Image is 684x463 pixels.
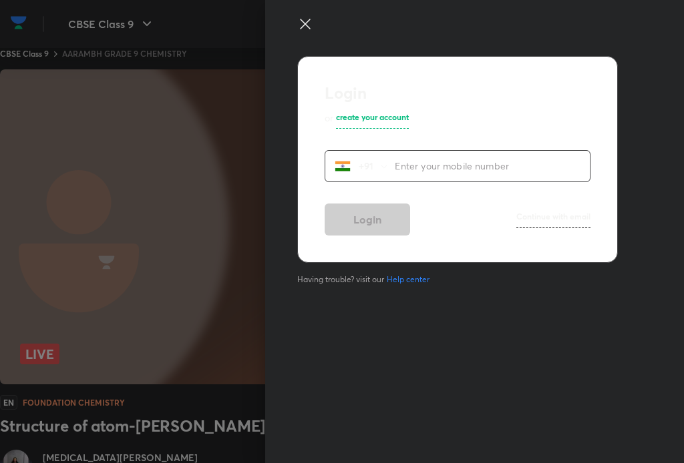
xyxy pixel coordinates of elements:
[325,203,410,236] button: Login
[297,274,607,286] span: Having trouble? visit our
[516,210,590,228] a: Continue with email
[325,83,590,103] h2: Login
[336,111,409,123] h6: create your account
[335,158,351,174] img: India
[336,111,409,129] a: create your account
[516,210,590,222] h6: Continue with email
[395,152,590,179] input: Enter your mobile number
[384,274,432,286] a: Help center
[325,111,333,129] p: or
[351,159,379,173] p: +91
